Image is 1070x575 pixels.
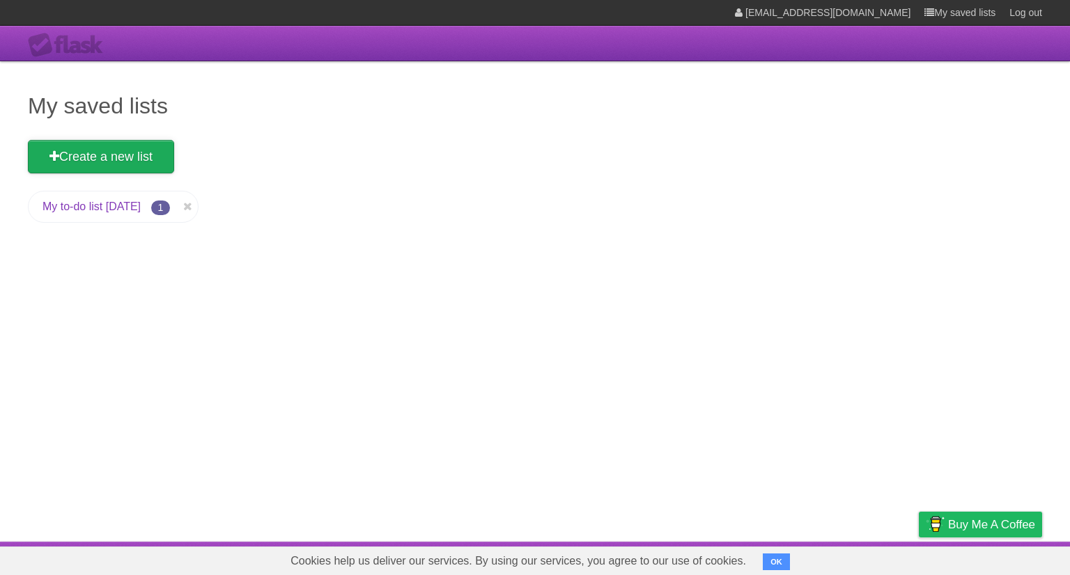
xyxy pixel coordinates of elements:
a: Buy me a coffee [919,512,1042,537]
a: Terms [853,545,884,572]
div: Flask [28,33,111,58]
span: 1 [151,200,171,215]
img: Buy me a coffee [926,512,945,536]
a: About [734,545,763,572]
a: Create a new list [28,140,174,173]
a: My to-do list [DATE] [42,200,141,212]
button: OK [763,553,790,570]
span: Buy me a coffee [948,512,1035,537]
span: Cookies help us deliver our services. By using our services, you agree to our use of cookies. [277,547,760,575]
a: Privacy [901,545,937,572]
h1: My saved lists [28,89,1042,123]
a: Suggest a feature [954,545,1042,572]
a: Developers [780,545,836,572]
